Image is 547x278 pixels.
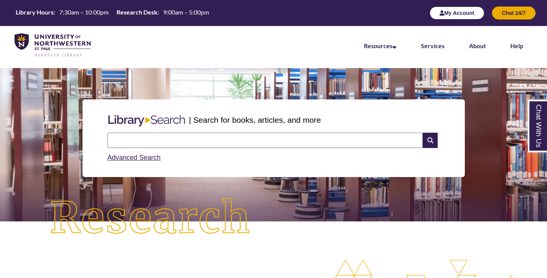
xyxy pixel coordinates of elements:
[430,10,484,16] a: My Account
[28,176,274,261] img: Research
[469,42,486,49] a: About
[13,8,56,16] th: Library Hours:
[189,114,321,126] p: | Search for books, articles, and more
[492,7,536,20] button: Chat 24/7
[114,8,160,16] th: Research Desk:
[364,42,396,49] a: Resources
[423,133,437,148] i: Search
[510,42,523,49] a: Help
[104,112,189,130] img: Libary Search
[59,8,109,16] span: 7:30am – 10:00pm
[430,7,484,20] button: My Account
[492,10,536,16] a: Chat 24/7
[107,154,161,161] a: Advanced Search
[421,42,445,49] a: Services
[15,33,91,57] img: UNWSP Library Logo
[13,8,212,18] a: Hours Today
[163,8,209,16] span: 9:00am – 5:00pm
